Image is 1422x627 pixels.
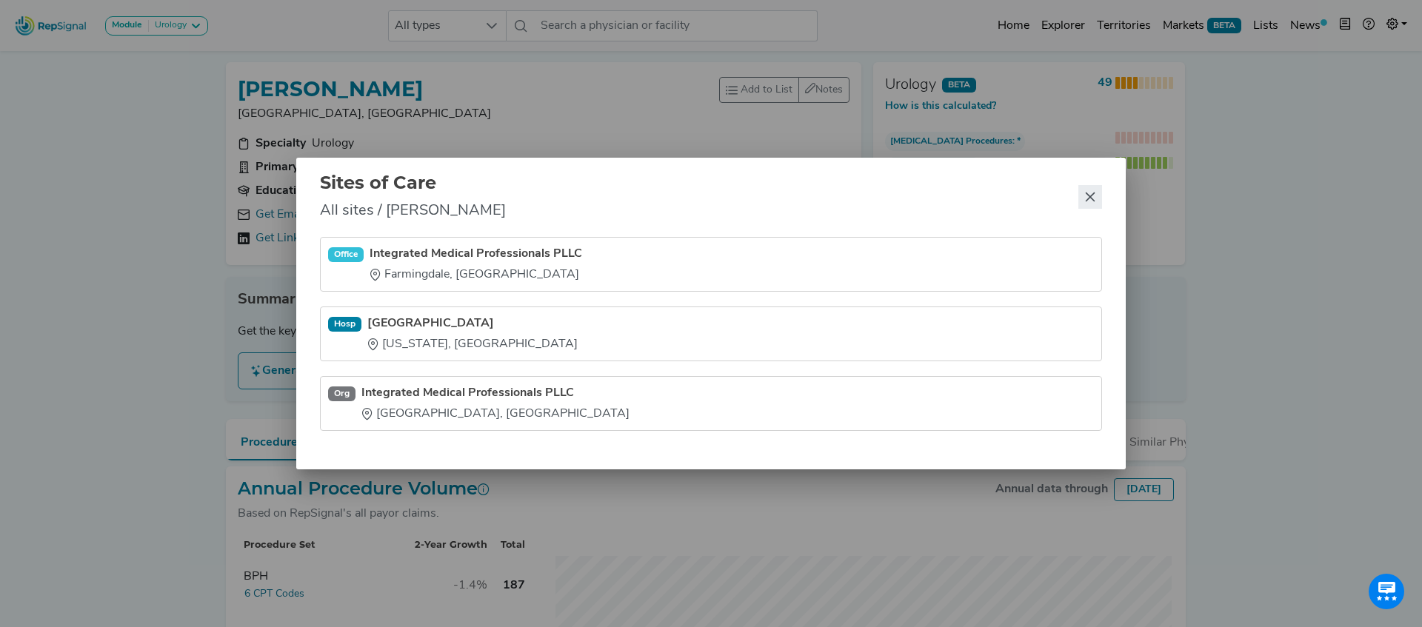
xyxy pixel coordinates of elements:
[328,247,364,262] div: Office
[370,266,582,284] div: Farmingdale, [GEOGRAPHIC_DATA]
[320,172,506,194] h2: Sites of Care
[367,315,578,332] a: [GEOGRAPHIC_DATA]
[361,384,630,402] a: Integrated Medical Professionals PLLC
[328,317,361,332] div: Hosp
[361,405,630,423] div: [GEOGRAPHIC_DATA], [GEOGRAPHIC_DATA]
[328,386,355,401] div: Org
[370,245,582,263] a: Integrated Medical Professionals PLLC
[367,335,578,353] div: [US_STATE], [GEOGRAPHIC_DATA]
[1078,185,1102,209] button: Close
[320,200,506,222] span: All sites / [PERSON_NAME]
